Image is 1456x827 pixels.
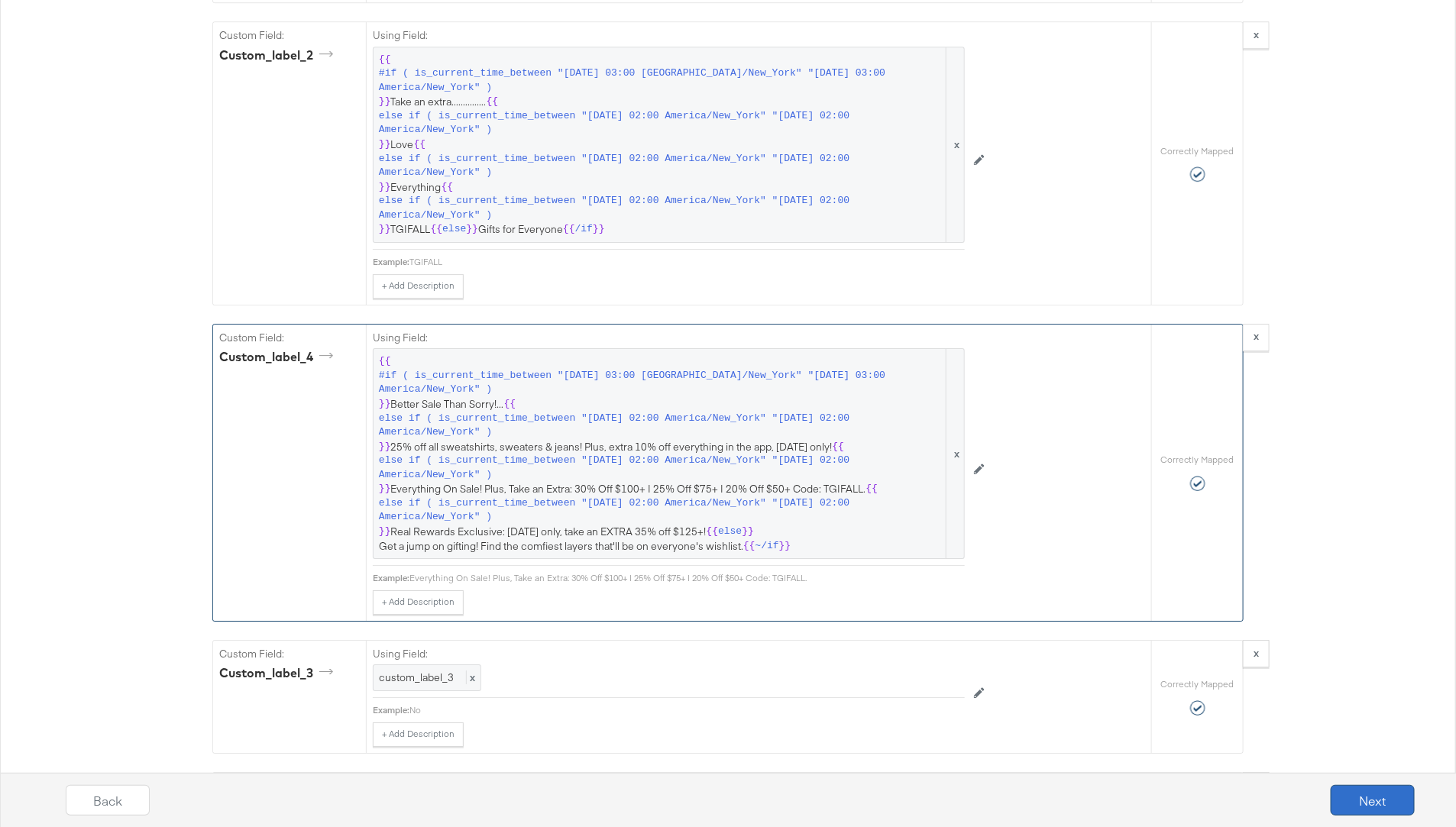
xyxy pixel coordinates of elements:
button: x [1243,324,1270,351]
span: }} [379,95,391,109]
div: TGIFALL [409,256,965,268]
strong: x [1254,646,1259,660]
label: Correctly Mapped [1161,678,1234,690]
div: Everything On Sale! Plus, Take an Extra: 30% Off $100+ | 25% Off $75+ | 20% Off $50+ Code: TGIFALL. [409,572,965,584]
span: else if ( is_current_time_between "[DATE] 02:00 America/New_York" "[DATE] 02:00 America/New_York" ) [379,454,943,482]
span: {{ [442,180,454,195]
span: {{ [563,222,575,237]
button: Back [66,785,150,816]
button: x [1243,21,1270,49]
span: {{ [707,525,719,539]
button: Next [1331,785,1415,816]
span: x [466,670,475,684]
span: else if ( is_current_time_between "[DATE] 02:00 America/New_York" "[DATE] 02:00 America/New_York" ) [379,194,943,222]
div: custom_label_2 [219,47,338,64]
span: #if ( is_current_time_between "[DATE] 03:00 [GEOGRAPHIC_DATA]/New_York" "[DATE] 03:00 America/New... [379,369,943,397]
span: }} [466,222,478,237]
span: {{ [379,53,391,67]
div: custom_label_4 [219,348,338,366]
span: Better Sale Than Sorry!... 25% off all sweatshirts, sweaters & jeans! Plus, extra 10% off everyth... [379,354,959,553]
label: Custom Field: [219,647,360,661]
span: custom_label_3 [379,670,454,684]
span: x [946,349,964,558]
span: else [442,222,466,237]
label: Using Field: [373,647,965,661]
span: else if ( is_current_time_between "[DATE] 02:00 America/New_York" "[DATE] 02:00 America/New_York" ) [379,412,943,440]
span: else if ( is_current_time_between "[DATE] 02:00 America/New_York" "[DATE] 02:00 America/New_York" ) [379,152,943,180]
strong: x [1254,27,1259,41]
strong: x [1254,329,1259,343]
span: {{ [431,222,443,237]
button: x [1243,640,1270,667]
span: }} [379,525,391,539]
span: }} [379,397,391,412]
span: {{ [414,137,426,152]
div: custom_label_3 [219,664,338,682]
span: x [946,47,964,242]
div: No [409,704,965,716]
span: /if [575,222,593,237]
span: {{ [504,397,516,412]
label: Custom Field: [219,28,360,43]
span: }} [379,180,391,195]
span: Take an extra............... Love Everything TGIFALL Gifts for Everyone [379,53,959,237]
div: Example: [373,704,409,716]
span: }} [379,440,391,454]
span: else if ( is_current_time_between "[DATE] 02:00 America/New_York" "[DATE] 02:00 America/New_York" ) [379,496,943,525]
span: }} [379,482,391,496]
label: Custom Field: [219,331,360,345]
span: }} [379,137,391,152]
button: + Add Description [373,274,464,299]
div: Example: [373,572,409,584]
span: {{ [743,539,756,554]
span: #if ( is_current_time_between "[DATE] 03:00 [GEOGRAPHIC_DATA]/New_York" "[DATE] 03:00 America/New... [379,66,943,95]
label: Using Field: [373,331,965,345]
span: {{ [833,440,845,454]
label: Correctly Mapped [1161,454,1234,466]
span: }} [779,539,791,554]
span: else [718,525,742,539]
button: + Add Description [373,590,464,615]
span: ~/if [756,539,779,554]
span: else if ( is_current_time_between "[DATE] 02:00 America/New_York" "[DATE] 02:00 America/New_York" ) [379,109,943,137]
label: Using Field: [373,28,965,43]
div: Example: [373,256,409,268]
button: + Add Description [373,722,464,747]
label: Correctly Mapped [1161,145,1234,157]
span: {{ [487,95,499,109]
span: }} [593,222,605,237]
span: }} [742,525,754,539]
span: }} [379,222,391,237]
span: {{ [379,354,391,369]
span: {{ [866,482,878,496]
